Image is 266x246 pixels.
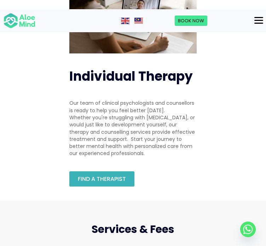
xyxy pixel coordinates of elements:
img: en [121,18,129,24]
a: Book Now [175,16,207,26]
div: Whether you're struggling with [MEDICAL_DATA], or would just like to development yourself, our th... [69,114,197,157]
span: Find a therapist [78,175,126,183]
div: Our team of clinical psychologists and counsellors is ready to help you feel better [DATE]. [69,99,197,114]
a: English [121,17,130,24]
span: Book Now [178,17,204,24]
img: ms [134,18,143,24]
span: Individual Therapy [69,67,193,85]
a: Whatsapp [240,222,256,237]
span: Services & Fees [92,222,174,237]
a: Malay [134,17,144,24]
img: Aloe mind Logo [4,13,35,29]
button: Menu [251,15,266,27]
a: Find a therapist [69,171,134,187]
